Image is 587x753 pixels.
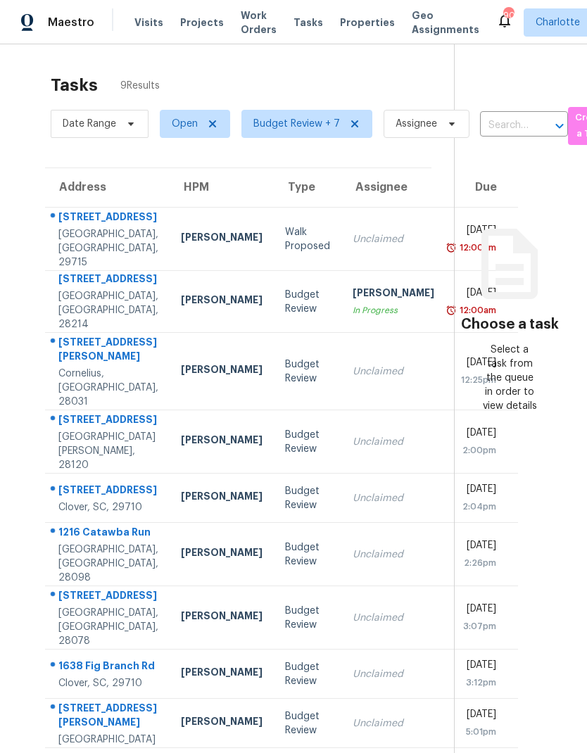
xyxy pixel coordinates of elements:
div: Budget Review [285,357,330,386]
div: [STREET_ADDRESS] [58,412,158,430]
div: Unclaimed [353,667,434,681]
span: Visits [134,15,163,30]
div: [PERSON_NAME] [181,362,263,380]
div: [PERSON_NAME] [181,433,263,450]
div: Unclaimed [353,435,434,449]
div: Unclaimed [353,365,434,379]
div: 1216 Catawba Run [58,525,158,543]
span: Projects [180,15,224,30]
div: Select a task from the queue in order to view details [482,343,537,413]
div: [GEOGRAPHIC_DATA][PERSON_NAME], 28120 [58,430,158,472]
div: Budget Review [285,660,330,688]
div: Budget Review [285,484,330,512]
th: HPM [170,168,274,208]
div: Unclaimed [353,548,434,562]
div: [STREET_ADDRESS][PERSON_NAME] [58,701,158,733]
div: Clover, SC, 29710 [58,676,158,690]
div: [PERSON_NAME] [181,665,263,683]
div: Unclaimed [353,491,434,505]
span: Properties [340,15,395,30]
div: [STREET_ADDRESS] [58,210,158,227]
div: [GEOGRAPHIC_DATA], [GEOGRAPHIC_DATA], 28078 [58,606,158,648]
div: [GEOGRAPHIC_DATA], [GEOGRAPHIC_DATA], 29715 [58,227,158,270]
div: [PERSON_NAME] [353,286,434,303]
div: Budget Review [285,540,330,569]
span: 9 Results [120,79,160,93]
div: [GEOGRAPHIC_DATA], [GEOGRAPHIC_DATA], 28214 [58,289,158,331]
div: Budget Review [285,709,330,738]
div: [PERSON_NAME] [181,230,263,248]
img: Overdue Alarm Icon [446,303,457,317]
input: Search by address [480,115,529,137]
th: Address [45,168,170,208]
span: Budget Review + 7 [253,117,340,131]
span: Maestro [48,15,94,30]
div: [PERSON_NAME] [181,609,263,626]
div: [GEOGRAPHIC_DATA] [58,733,158,747]
span: Work Orders [241,8,277,37]
th: Due [446,168,518,208]
div: [STREET_ADDRESS] [58,588,158,606]
div: 90 [503,8,513,23]
div: [STREET_ADDRESS] [58,272,158,289]
div: Clover, SC, 29710 [58,500,158,514]
th: Assignee [341,168,446,208]
div: [PERSON_NAME] [181,545,263,563]
span: Open [172,117,198,131]
div: Unclaimed [353,611,434,625]
div: [PERSON_NAME] [181,714,263,732]
span: Geo Assignments [412,8,479,37]
h2: Tasks [51,78,98,92]
div: [STREET_ADDRESS][PERSON_NAME] [58,335,158,367]
div: 1638 Fig Branch Rd [58,659,158,676]
div: [PERSON_NAME] [181,489,263,507]
div: Unclaimed [353,232,434,246]
h3: Choose a task [461,317,559,331]
span: Tasks [293,18,323,27]
img: Overdue Alarm Icon [446,241,457,255]
div: Budget Review [285,604,330,632]
div: Budget Review [285,288,330,316]
span: Date Range [63,117,116,131]
span: Charlotte [536,15,580,30]
div: Walk Proposed [285,225,330,253]
div: In Progress [353,303,434,317]
div: [PERSON_NAME] [181,293,263,310]
div: [GEOGRAPHIC_DATA], [GEOGRAPHIC_DATA], 28098 [58,543,158,585]
div: Unclaimed [353,716,434,730]
div: Budget Review [285,428,330,456]
th: Type [274,168,341,208]
div: [STREET_ADDRESS] [58,483,158,500]
div: Cornelius, [GEOGRAPHIC_DATA], 28031 [58,367,158,409]
button: Open [550,116,569,136]
span: Assignee [396,117,437,131]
